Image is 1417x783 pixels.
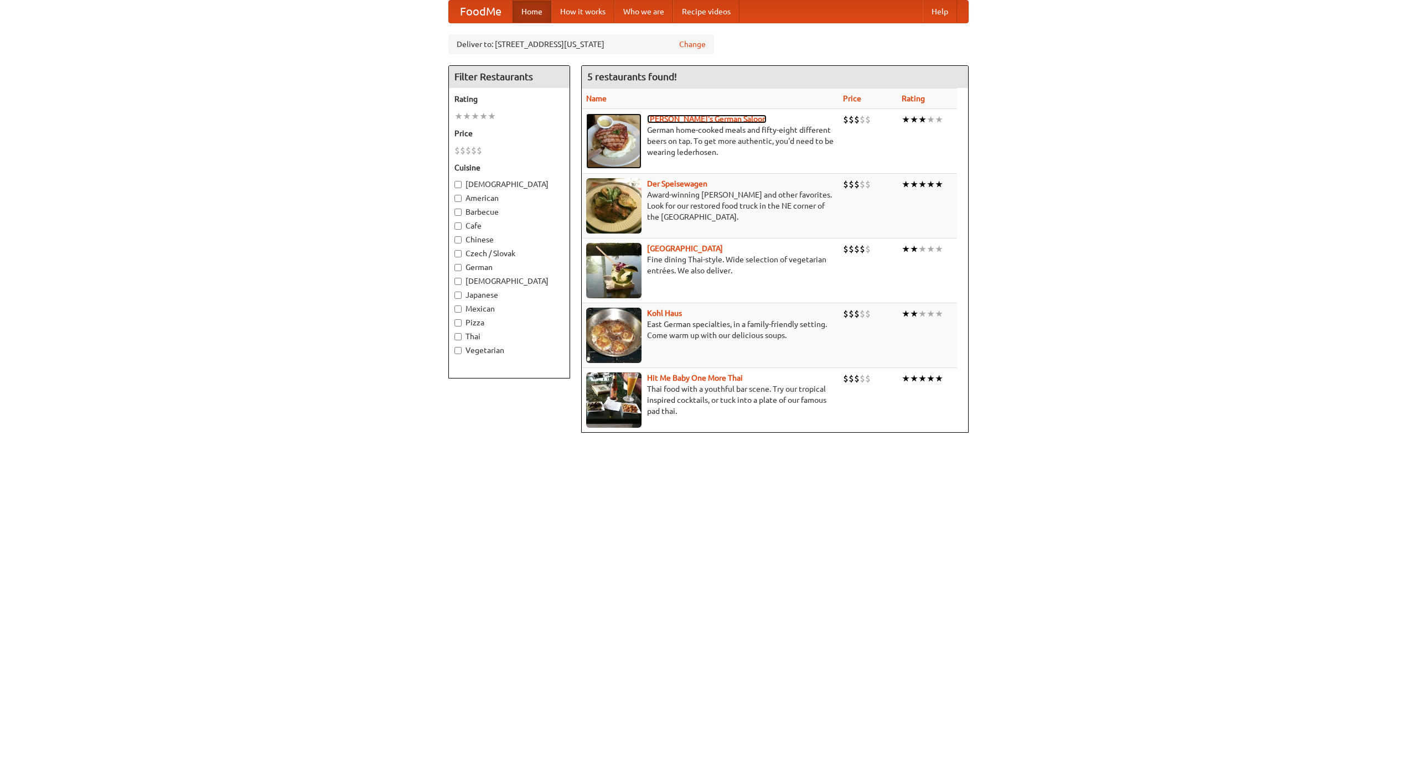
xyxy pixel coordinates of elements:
li: $ [843,113,849,126]
li: ★ [910,178,918,190]
li: ★ [935,178,943,190]
a: [GEOGRAPHIC_DATA] [647,244,723,253]
input: American [454,195,462,202]
li: $ [843,243,849,255]
li: $ [471,144,477,157]
li: $ [849,372,854,385]
a: How it works [551,1,614,23]
input: Chinese [454,236,462,243]
li: ★ [935,243,943,255]
div: Deliver to: [STREET_ADDRESS][US_STATE] [448,34,714,54]
input: Pizza [454,319,462,326]
input: German [454,264,462,271]
a: Home [513,1,551,23]
input: [DEMOGRAPHIC_DATA] [454,181,462,188]
a: Price [843,94,861,103]
li: ★ [935,308,943,320]
label: Thai [454,331,564,342]
li: $ [865,308,871,320]
label: Japanese [454,289,564,300]
li: $ [466,144,471,157]
input: Barbecue [454,209,462,216]
li: $ [843,178,849,190]
li: $ [854,372,860,385]
li: $ [849,308,854,320]
b: Kohl Haus [647,309,682,318]
li: ★ [918,372,927,385]
input: [DEMOGRAPHIC_DATA] [454,278,462,285]
li: $ [854,308,860,320]
p: German home-cooked meals and fifty-eight different beers on tap. To get more authentic, you'd nee... [586,125,834,158]
a: Change [679,39,706,50]
a: Recipe videos [673,1,739,23]
img: speisewagen.jpg [586,178,642,234]
a: [PERSON_NAME]'s German Saloon [647,115,767,123]
label: Czech / Slovak [454,248,564,259]
li: $ [843,308,849,320]
li: $ [860,243,865,255]
label: Pizza [454,317,564,328]
li: ★ [454,110,463,122]
p: Fine dining Thai-style. Wide selection of vegetarian entrées. We also deliver. [586,254,834,276]
li: ★ [935,113,943,126]
li: ★ [902,178,910,190]
li: $ [460,144,466,157]
li: ★ [463,110,471,122]
label: Vegetarian [454,345,564,356]
li: $ [860,308,865,320]
li: ★ [902,113,910,126]
li: ★ [927,372,935,385]
h5: Price [454,128,564,139]
input: Thai [454,333,462,340]
li: $ [865,113,871,126]
input: Czech / Slovak [454,250,462,257]
p: Thai food with a youthful bar scene. Try our tropical inspired cocktails, or tuck into a plate of... [586,383,834,417]
li: $ [860,372,865,385]
p: Award-winning [PERSON_NAME] and other favorites. Look for our restored food truck in the NE corne... [586,189,834,222]
label: German [454,262,564,273]
li: $ [854,113,860,126]
h4: Filter Restaurants [449,66,570,88]
li: $ [843,372,849,385]
label: Barbecue [454,206,564,217]
li: ★ [910,372,918,385]
li: ★ [918,178,927,190]
a: Rating [902,94,925,103]
img: satay.jpg [586,243,642,298]
a: Who we are [614,1,673,23]
li: $ [849,243,854,255]
ng-pluralize: 5 restaurants found! [587,71,677,82]
a: FoodMe [449,1,513,23]
li: ★ [927,178,935,190]
a: Hit Me Baby One More Thai [647,374,743,382]
li: $ [860,178,865,190]
img: esthers.jpg [586,113,642,169]
label: Mexican [454,303,564,314]
label: American [454,193,564,204]
li: ★ [927,308,935,320]
input: Cafe [454,222,462,230]
a: Der Speisewagen [647,179,707,188]
li: ★ [927,243,935,255]
label: [DEMOGRAPHIC_DATA] [454,276,564,287]
li: ★ [918,113,927,126]
h5: Cuisine [454,162,564,173]
li: ★ [927,113,935,126]
li: ★ [918,308,927,320]
li: ★ [902,243,910,255]
h5: Rating [454,94,564,105]
li: $ [865,372,871,385]
li: ★ [479,110,488,122]
li: $ [865,243,871,255]
a: Help [923,1,957,23]
input: Mexican [454,305,462,313]
li: $ [849,113,854,126]
label: [DEMOGRAPHIC_DATA] [454,179,564,190]
li: ★ [918,243,927,255]
p: East German specialties, in a family-friendly setting. Come warm up with our delicious soups. [586,319,834,341]
li: ★ [910,243,918,255]
li: $ [454,144,460,157]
